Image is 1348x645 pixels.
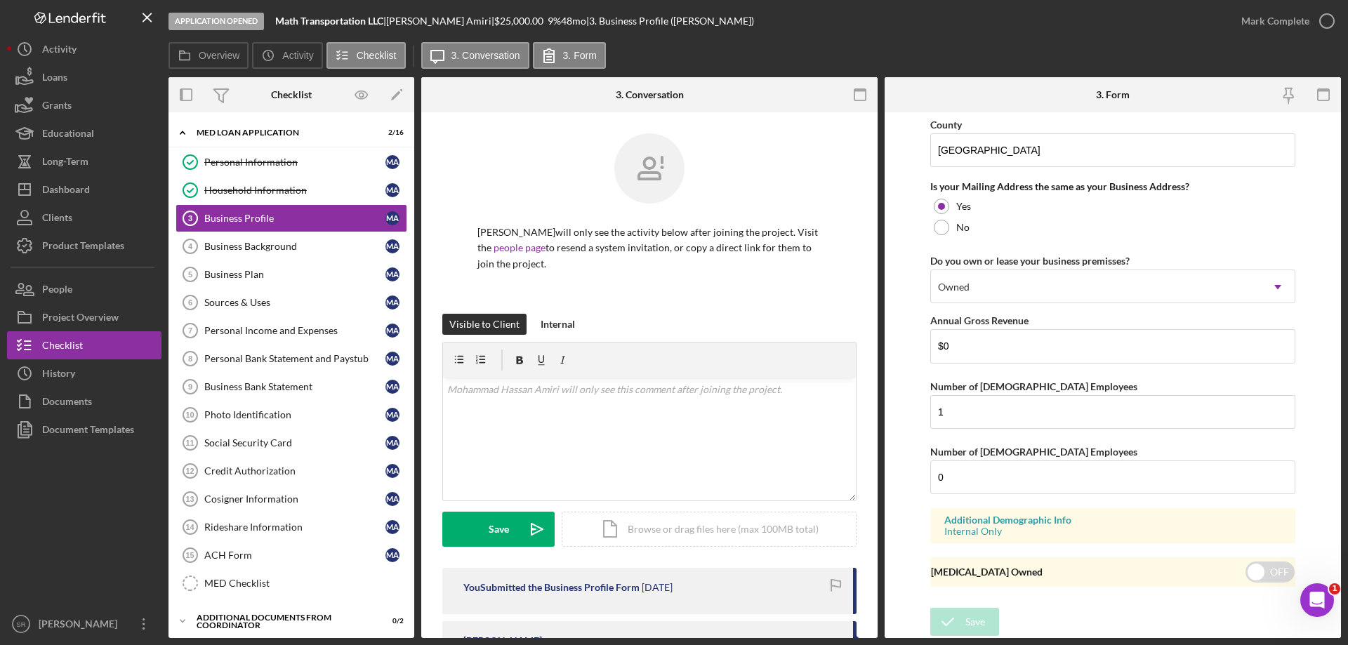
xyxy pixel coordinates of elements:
div: 9 % [548,15,561,27]
label: 3. Form [563,50,597,61]
label: County [930,119,962,131]
tspan: 6 [188,298,192,307]
div: Activity [42,35,77,67]
div: Save [965,608,985,636]
label: Overview [199,50,239,61]
b: Math Transportation LLC [275,15,383,27]
a: 9Business Bank StatementMA [176,373,407,401]
div: People [42,275,72,307]
div: Document Templates [42,415,134,447]
div: M A [385,324,399,338]
div: Cosigner Information [204,493,385,505]
div: Personal Information [204,157,385,168]
div: M A [385,239,399,253]
div: Long-Term [42,147,88,179]
div: Checklist [42,331,83,363]
button: Loans [7,63,161,91]
div: M A [385,380,399,394]
a: 15ACH FormMA [176,541,407,569]
a: Household InformationMA [176,176,407,204]
div: Educational [42,119,94,151]
label: 3. Conversation [451,50,520,61]
tspan: 9 [188,383,192,391]
button: Document Templates [7,415,161,444]
button: Product Templates [7,232,161,260]
div: Owned [938,281,970,293]
tspan: 3 [188,214,192,222]
div: Product Templates [42,232,124,263]
div: M A [385,183,399,197]
button: Educational [7,119,161,147]
div: Grants [42,91,72,123]
tspan: 11 [185,439,194,447]
label: Number of [DEMOGRAPHIC_DATA] Employees [930,380,1137,392]
div: [PERSON_NAME] Amiri | [386,15,494,27]
div: 48 mo [561,15,586,27]
button: 3. Form [533,42,606,69]
tspan: 13 [185,495,194,503]
div: M A [385,548,399,562]
label: Yes [956,201,971,212]
button: Save [442,512,555,547]
div: Business Plan [204,269,385,280]
div: M A [385,408,399,422]
button: 3. Conversation [421,42,529,69]
div: M A [385,295,399,310]
div: M A [385,436,399,450]
div: Additional Documents from Coordinator [197,613,369,630]
div: Visible to Client [449,314,520,335]
button: Checklist [7,331,161,359]
a: 8Personal Bank Statement and PaystubMA [176,345,407,373]
div: | 3. Business Profile ([PERSON_NAME]) [586,15,754,27]
div: Internal Only [944,526,1281,537]
label: Activity [282,50,313,61]
div: MED Loan Application [197,128,369,137]
a: 4Business BackgroundMA [176,232,407,260]
a: 12Credit AuthorizationMA [176,457,407,485]
button: Checklist [326,42,406,69]
div: MED Checklist [204,578,407,589]
div: Project Overview [42,303,119,335]
div: M A [385,352,399,366]
button: Project Overview [7,303,161,331]
div: You Submitted the Business Profile Form [463,582,640,593]
div: Mark Complete [1241,7,1309,35]
div: Loans [42,63,67,95]
button: Dashboard [7,175,161,204]
div: Sources & Uses [204,297,385,308]
tspan: 12 [185,467,194,475]
div: M A [385,155,399,169]
div: History [42,359,75,391]
tspan: 7 [188,326,192,335]
div: Social Security Card [204,437,385,448]
button: Save [930,608,999,636]
label: Number of [DEMOGRAPHIC_DATA] Employees [930,446,1137,458]
iframe: Intercom live chat [1300,583,1334,617]
a: 14Rideshare InformationMA [176,513,407,541]
button: Grants [7,91,161,119]
div: Checklist [271,89,312,100]
div: Rideshare Information [204,521,385,533]
a: 10Photo IdentificationMA [176,401,407,429]
div: Photo Identification [204,409,385,420]
tspan: 4 [188,242,193,251]
div: Application Opened [168,13,264,30]
button: Internal [534,314,582,335]
div: Dashboard [42,175,90,207]
div: M A [385,520,399,534]
tspan: 14 [185,523,194,531]
div: ACH Form [204,550,385,561]
tspan: 15 [185,551,194,559]
div: | [275,15,386,27]
a: Personal InformationMA [176,148,407,176]
div: Internal [541,314,575,335]
div: Business Profile [204,213,385,224]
